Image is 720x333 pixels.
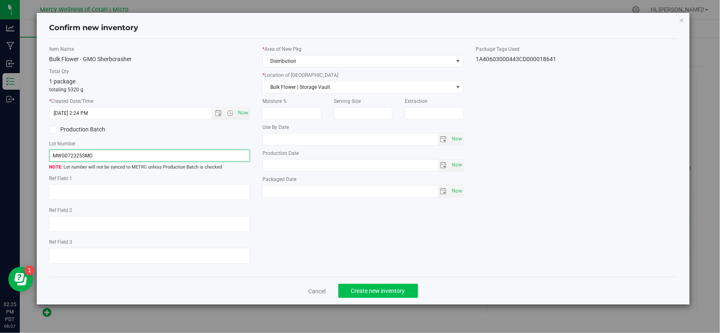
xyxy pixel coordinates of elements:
label: Item Name [49,45,250,53]
span: select [450,186,463,197]
label: Package Tags Used [476,45,677,53]
label: Production Batch [49,125,144,134]
span: Open the date view [211,110,225,117]
label: Packaged Date [262,176,463,183]
p: totaling 5320 g [49,86,250,93]
span: select [438,186,450,197]
label: Lot Number [49,140,250,147]
label: Production Date [262,150,463,157]
label: Total Qty [49,68,250,75]
label: Ref Field 3 [49,238,250,246]
div: 1A40603000443CD000018641 [476,55,677,64]
label: Extraction [405,98,463,105]
span: 1 package [49,78,76,85]
label: Moisture % [262,98,321,105]
span: Bulk Flower | Storage Vault [263,81,453,93]
span: Open the time view [223,110,237,117]
span: Set Current date [450,185,464,197]
span: Set Current date [450,133,464,145]
h4: Confirm new inventory [49,23,138,33]
span: select [438,133,450,145]
button: Create new inventory [338,284,418,298]
span: Distribution [263,55,453,67]
label: Ref Field 1 [49,175,250,182]
label: Ref Field 2 [49,207,250,214]
iframe: Resource center [8,267,33,292]
label: Created Date/Time [49,98,250,105]
span: select [450,133,463,145]
label: Location of [GEOGRAPHIC_DATA] [262,71,463,79]
span: Create new inventory [351,288,405,294]
div: Bulk Flower - GMO Sherbcrasher [49,55,250,64]
label: Area of New Pkg [262,45,463,53]
span: Set Current date [450,159,464,171]
span: select [450,159,463,171]
iframe: Resource center unread badge [24,266,34,276]
span: select [438,159,450,171]
span: Set Current date [236,107,250,119]
label: Serving Size [334,98,392,105]
span: select [453,81,463,93]
a: Cancel [309,287,326,295]
label: Use By Date [262,124,463,131]
span: Lot number will not be synced to METRC unless Production Batch is checked [49,164,250,171]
